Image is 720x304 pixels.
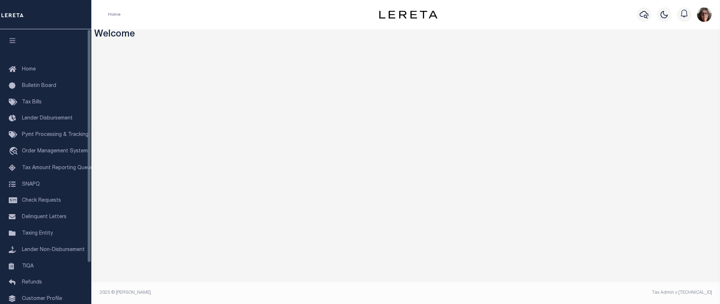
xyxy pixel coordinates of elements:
[379,11,438,19] img: logo-dark.svg
[22,263,34,269] span: TIQA
[108,11,121,18] li: Home
[22,132,88,137] span: Pymt Processing & Tracking
[22,182,40,187] span: SNAPQ
[22,149,88,154] span: Order Management System
[9,147,20,156] i: travel_explore
[94,289,406,296] div: 2025 © [PERSON_NAME].
[411,289,712,296] div: Tax Admin v.[TECHNICAL_ID]
[22,198,61,203] span: Check Requests
[22,166,93,171] span: Tax Amount Reporting Queue
[22,214,66,220] span: Delinquent Letters
[22,280,42,285] span: Refunds
[22,116,73,121] span: Lender Disbursement
[22,100,42,105] span: Tax Bills
[94,29,717,41] h3: Welcome
[22,247,85,252] span: Lender Non-Disbursement
[22,296,62,301] span: Customer Profile
[22,83,56,88] span: Bulletin Board
[22,231,53,236] span: Taxing Entity
[22,67,36,72] span: Home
